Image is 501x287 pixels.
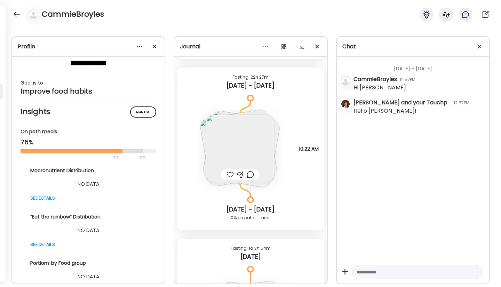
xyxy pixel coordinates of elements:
[130,106,156,118] div: Manage
[21,138,156,146] div: 75%
[42,9,104,20] h4: CammieBroyles
[206,115,274,183] img: images%2FQiDs5i99DKZ5gg2uBRHtuMHDVWG3%2FnhZDgEgXktVoDujUxw85%2F39ejwSr8k3eKshEORT9t_240
[30,272,146,281] div: NO DATA
[353,83,406,92] div: Hi [PERSON_NAME]
[183,253,318,261] div: [DATE]
[21,154,138,162] div: 70
[18,42,159,51] div: Profile
[30,180,146,188] div: NO DATA
[341,99,350,109] img: avatars%2FVgMyOcVd4Yg9hlzjorsLrseI4Hn1
[183,244,318,253] div: Fasting: 1d 3h 54m
[30,226,146,234] div: NO DATA
[353,98,451,107] div: [PERSON_NAME] and your Touchpoints180 Team
[299,146,319,152] span: 10:22 AM
[454,100,469,106] div: 12:57PM
[183,73,318,81] div: Fasting: 22h 27m
[341,76,350,86] img: bg-avatar-default.svg
[21,79,156,87] div: Goal is to
[21,128,156,135] div: On path meals
[183,81,318,90] div: [DATE] - [DATE]
[30,213,146,221] div: “Eat the rainbow” Distribution
[183,214,318,222] div: 0% on path · 1 meal
[353,75,397,83] div: CammieBroyles
[353,107,416,115] div: Hello [PERSON_NAME]!
[180,42,321,51] div: Journal
[183,205,318,214] div: [DATE] - [DATE]
[21,106,156,117] h2: Insights
[21,87,156,95] div: Improve food habits
[30,167,146,174] div: Macronutrient Distribution
[139,154,146,162] div: 90
[29,9,38,19] img: bg-avatar-default.svg
[400,77,415,83] div: 12:57PM
[353,57,484,75] div: [DATE] - [DATE]
[342,42,484,51] div: Chat
[30,260,146,267] div: Portions by Food group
